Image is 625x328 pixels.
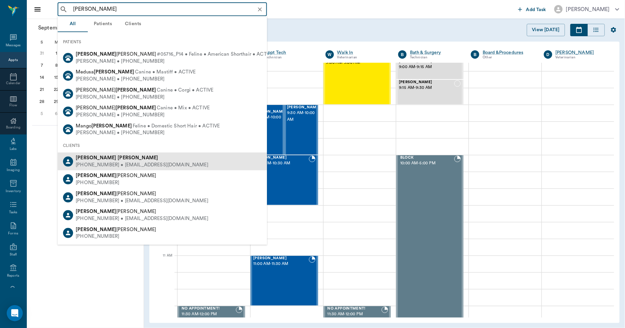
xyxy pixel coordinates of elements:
div: NOT_CONFIRMED, 9:15 AM - 9:30 AM [396,79,464,105]
b: [PERSON_NAME] [91,123,132,128]
div: Open Intercom Messenger [7,305,23,321]
a: Appt Tech [264,49,315,56]
div: Monday, September 8, 2025 [52,61,61,70]
span: Canine • Mix • ACTIVE [157,105,210,112]
span: 11:00 AM - 11:30 AM [253,261,308,267]
div: Inventory [6,189,21,194]
div: Tasks [9,210,17,215]
div: BOOKED, 10:00 AM - 10:30 AM [251,155,318,205]
div: [PHONE_NUMBER] [76,179,156,186]
div: [PERSON_NAME] [566,5,610,13]
div: Reports [7,273,19,278]
div: [PERSON_NAME] • [PHONE_NUMBER] [76,94,213,101]
span: [PERSON_NAME] [76,227,156,232]
span: [PERSON_NAME] [253,256,308,261]
div: [PERSON_NAME] • [PHONE_NUMBER] [76,58,274,65]
span: 9:00 AM - 9:15 AM [399,64,456,70]
div: [PERSON_NAME] • [PHONE_NUMBER] [76,76,196,83]
input: Search [70,5,265,14]
div: [PHONE_NUMBER] • [EMAIL_ADDRESS][DOMAIN_NAME] [76,197,208,204]
button: Clients [118,16,148,32]
span: 9:00 AM - 9:30 AM [326,59,381,66]
span: 11:30 AM - 12:00 PM [182,311,236,318]
div: Messages [6,43,21,48]
span: #05716_P14 • Feline • American Shorthair • ACTIVE [157,51,274,58]
b: [PERSON_NAME] [76,173,116,178]
div: S [34,37,49,47]
span: [PERSON_NAME] [76,52,156,57]
span: Feline • Domestic Short Hair • ACTIVE [133,122,220,129]
span: 10:00 AM - 10:30 AM [253,160,308,167]
div: [PHONE_NUMBER] • [EMAIL_ADDRESS][DOMAIN_NAME] [76,215,208,222]
div: B [398,50,407,59]
div: Imaging [7,168,20,173]
div: Appts [8,58,18,63]
div: CLIENTS [58,139,267,153]
div: [PERSON_NAME] • [PHONE_NUMBER] [76,129,220,136]
div: Sunday, August 31, 2025 [37,49,47,58]
div: Sunday, September 7, 2025 [37,61,47,70]
span: NO APPOINTMENT! [328,307,381,311]
button: September2025 [35,21,91,35]
a: Bath & Surgery [410,49,461,56]
span: [PERSON_NAME] [76,88,156,93]
span: 11:30 AM - 12:00 PM [328,311,381,318]
div: Staff [10,252,17,257]
b: [PERSON_NAME] [118,155,158,160]
span: 9:30 AM - 10:00 AM [253,114,287,127]
div: W [326,50,334,59]
span: [PERSON_NAME] [253,156,308,160]
div: B [471,50,479,59]
button: Close drawer [31,3,44,16]
b: [PERSON_NAME] [76,227,116,232]
span: [PERSON_NAME] [287,105,321,110]
span: BLOCK [400,156,454,160]
div: NOT_CONFIRMED, 9:30 AM - 10:00 AM [251,105,284,155]
b: [PERSON_NAME] [76,52,116,57]
span: NO APPOINTMENT! [182,307,236,311]
div: [PHONE_NUMBER] [76,233,156,240]
b: [PERSON_NAME] [76,191,116,196]
b: [PERSON_NAME] [76,209,116,214]
button: All [58,16,88,32]
a: [PERSON_NAME] [556,49,607,56]
div: 11 AM [155,252,172,269]
span: Canine • Corgi • ACTIVE [157,87,213,94]
div: BOOKED, 9:00 AM - 9:30 AM [324,54,391,105]
b: [PERSON_NAME] [116,105,156,110]
b: [PERSON_NAME] [76,155,116,160]
div: Sunday, September 21, 2025 [37,85,47,94]
span: September [37,23,67,33]
div: Veterinarian [337,55,388,60]
span: Canine • Mastiff • ACTIVE [135,69,196,76]
span: [PERSON_NAME] [76,173,156,178]
span: Coors [PERSON_NAME] [253,105,287,114]
div: Monday, September 29, 2025 [52,97,61,106]
div: BOOKED, 11:00 AM - 11:30 AM [251,256,318,306]
div: [PERSON_NAME] • [PHONE_NUMBER] [76,112,210,119]
span: [PERSON_NAME] [76,105,156,110]
span: 9:30 AM - 10:00 AM [287,110,321,123]
div: Other [483,55,534,60]
div: Monday, October 6, 2025 [52,109,61,118]
button: View [DATE] [527,24,565,36]
div: Technician [264,55,315,60]
span: 10:00 AM - 5:00 PM [400,160,454,167]
div: Sunday, October 5, 2025 [37,109,47,118]
div: Forms [8,231,18,236]
div: Veterinarian [556,55,607,60]
span: [PERSON_NAME] [76,209,156,214]
button: [PERSON_NAME] [549,3,625,15]
a: Board &Procedures [483,49,534,56]
div: Sunday, September 28, 2025 [37,97,47,106]
button: Patients [88,16,118,32]
b: [PERSON_NAME] [116,88,156,93]
span: 9:15 AM - 9:30 AM [399,85,454,91]
div: Monday, September 15, 2025 [52,73,61,82]
div: NOT_CONFIRMED, 9:30 AM - 10:00 AM [284,105,318,155]
div: D [544,50,552,59]
div: Technician [410,55,461,60]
